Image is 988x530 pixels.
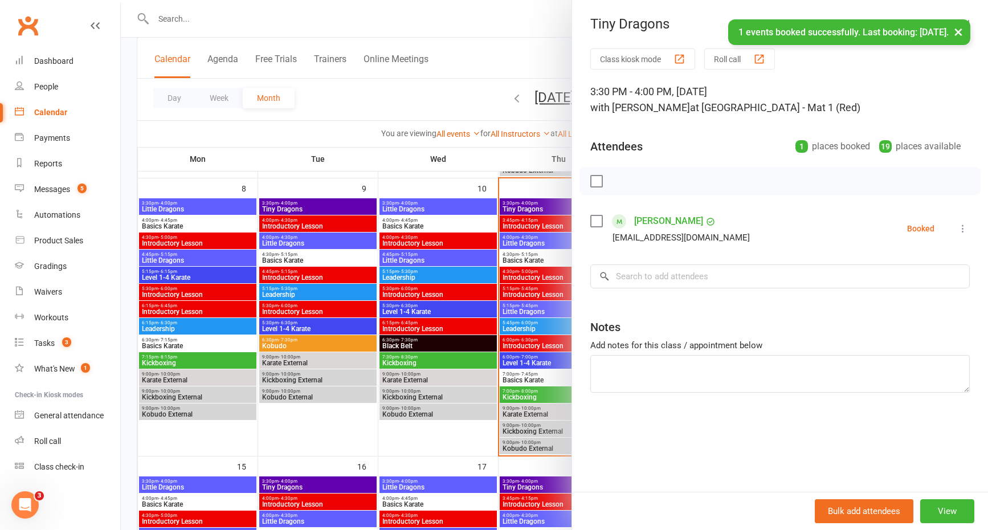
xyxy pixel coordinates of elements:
[704,48,775,70] button: Roll call
[572,16,988,32] div: Tiny Dragons
[948,19,969,44] button: ×
[81,363,90,373] span: 1
[34,82,58,91] div: People
[590,84,970,116] div: 3:30 PM - 4:00 PM, [DATE]
[15,254,120,279] a: Gradings
[15,305,120,331] a: Workouts
[815,499,913,523] button: Bulk add attendees
[15,331,120,356] a: Tasks 3
[15,356,120,382] a: What's New1
[15,279,120,305] a: Waivers
[15,48,120,74] a: Dashboard
[15,74,120,100] a: People
[795,138,870,154] div: places booked
[15,228,120,254] a: Product Sales
[15,454,120,480] a: Class kiosk mode
[34,210,80,219] div: Automations
[879,140,892,153] div: 19
[34,462,84,471] div: Class check-in
[920,499,974,523] button: View
[15,403,120,429] a: General attendance kiosk mode
[34,287,62,296] div: Waivers
[590,319,620,335] div: Notes
[62,337,71,347] span: 3
[634,212,703,230] a: [PERSON_NAME]
[34,262,67,271] div: Gradings
[907,225,934,233] div: Booked
[590,339,970,352] div: Add notes for this class / appointment below
[35,491,44,500] span: 3
[34,185,70,194] div: Messages
[34,56,74,66] div: Dashboard
[11,491,39,519] iframe: Intercom live chat
[34,133,70,142] div: Payments
[15,151,120,177] a: Reports
[795,140,808,153] div: 1
[590,48,695,70] button: Class kiosk mode
[15,125,120,151] a: Payments
[34,313,68,322] div: Workouts
[690,101,860,113] span: at [GEOGRAPHIC_DATA] - Mat 1 (Red)
[15,100,120,125] a: Calendar
[34,411,104,420] div: General attendance
[34,108,67,117] div: Calendar
[15,202,120,228] a: Automations
[15,177,120,202] a: Messages 5
[590,101,690,113] span: with [PERSON_NAME]
[590,264,970,288] input: Search to add attendees
[34,339,55,348] div: Tasks
[34,236,83,245] div: Product Sales
[590,138,643,154] div: Attendees
[77,184,87,193] span: 5
[15,429,120,454] a: Roll call
[14,11,42,40] a: Clubworx
[728,19,970,45] div: 1 events booked successfully. Last booking: [DATE].
[34,159,62,168] div: Reports
[613,230,750,245] div: [EMAIL_ADDRESS][DOMAIN_NAME]
[879,138,961,154] div: places available
[34,364,75,373] div: What's New
[34,437,61,446] div: Roll call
